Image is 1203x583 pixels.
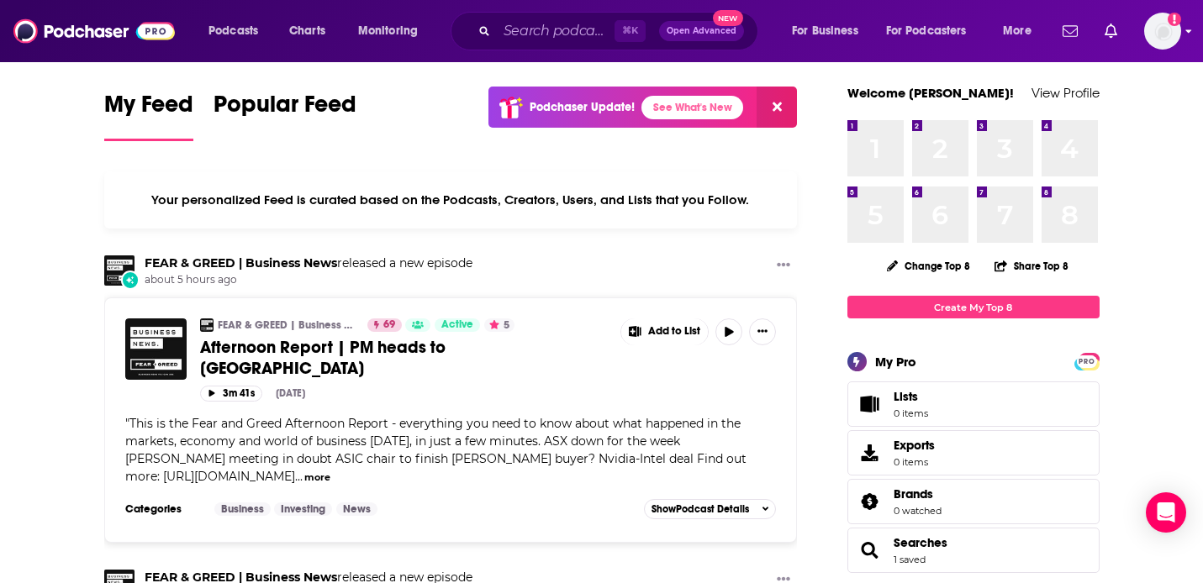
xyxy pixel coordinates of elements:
[197,18,280,45] button: open menu
[530,100,635,114] p: Podchaser Update!
[894,505,942,517] a: 0 watched
[1144,13,1181,50] img: User Profile
[886,19,967,43] span: For Podcasters
[497,18,615,45] input: Search podcasts, credits, & more...
[346,18,440,45] button: open menu
[1032,85,1100,101] a: View Profile
[847,479,1100,524] span: Brands
[295,469,303,484] span: ...
[125,416,747,484] span: This is the Fear and Greed Afternoon Report - everything you need to know about what happened in ...
[367,318,402,332] a: 69
[1146,492,1186,533] div: Open Intercom Messenger
[853,538,887,562] a: Searches
[894,389,928,404] span: Lists
[644,499,777,519] button: ShowPodcast Details
[200,386,262,402] button: 3m 41s
[615,20,646,42] span: ⌘ K
[667,27,736,35] span: Open Advanced
[894,438,935,453] span: Exports
[770,255,797,276] button: Show More Button
[274,502,332,516] a: Investing
[121,270,140,289] div: New Episode
[1144,13,1181,50] button: Show profile menu
[208,19,258,43] span: Podcasts
[304,470,330,485] button: more
[641,96,743,119] a: See What's New
[383,317,395,334] span: 69
[13,15,175,47] img: Podchaser - Follow, Share and Rate Podcasts
[484,318,514,332] button: 5
[278,18,335,45] a: Charts
[441,317,473,334] span: Active
[875,18,991,45] button: open menu
[894,486,933,502] span: Brands
[200,337,609,379] a: Afternoon Report | PM heads to [GEOGRAPHIC_DATA]
[875,354,916,370] div: My Pro
[894,407,928,419] span: 0 items
[659,21,744,41] button: Open AdvancedNew
[877,255,981,276] button: Change Top 8
[847,528,1100,573] span: Searches
[894,389,918,404] span: Lists
[792,19,858,43] span: For Business
[749,318,776,345] button: Show More Button
[125,318,187,380] img: Afternoon Report | PM heads to US
[847,430,1100,475] a: Exports
[780,18,879,45] button: open menu
[289,19,325,43] span: Charts
[652,503,749,515] span: Show Podcast Details
[994,249,1069,282] button: Share Top 8
[214,90,356,129] span: Popular Feed
[853,441,887,465] span: Exports
[648,325,700,338] span: Add to List
[894,554,926,565] a: 1 saved
[1077,355,1097,368] span: PRO
[218,318,356,332] a: FEAR & GREED | Business News
[1077,355,1097,367] a: PRO
[1056,17,1084,45] a: Show notifications dropdown
[214,502,271,516] a: Business
[104,90,193,129] span: My Feed
[894,456,935,468] span: 0 items
[713,10,743,26] span: New
[200,337,446,379] span: Afternoon Report | PM heads to [GEOGRAPHIC_DATA]
[847,296,1100,318] a: Create My Top 8
[847,381,1100,427] a: Lists
[104,90,193,141] a: My Feed
[125,416,747,484] span: "
[853,392,887,416] span: Lists
[358,19,418,43] span: Monitoring
[200,318,214,332] img: FEAR & GREED | Business News
[853,490,887,513] a: Brands
[214,90,356,141] a: Popular Feed
[1144,13,1181,50] span: Logged in as jhutchinson
[1098,17,1124,45] a: Show notifications dropdown
[621,318,709,345] button: Show More Button
[336,502,377,516] a: News
[435,318,480,332] a: Active
[894,486,942,502] a: Brands
[276,387,305,399] div: [DATE]
[894,535,947,550] a: Searches
[1168,13,1181,26] svg: Add a profile image
[145,255,337,270] a: FEAR & GREED | Business News
[1003,19,1032,43] span: More
[847,85,1014,101] a: Welcome [PERSON_NAME]!
[467,12,774,50] div: Search podcasts, credits, & more...
[991,18,1053,45] button: open menu
[145,255,472,271] h3: released a new episode
[104,171,798,228] div: Your personalized Feed is curated based on the Podcasts, Creators, Users, and Lists that you Follow.
[145,273,472,287] span: about 5 hours ago
[104,255,135,286] img: FEAR & GREED | Business News
[125,502,201,516] h3: Categories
